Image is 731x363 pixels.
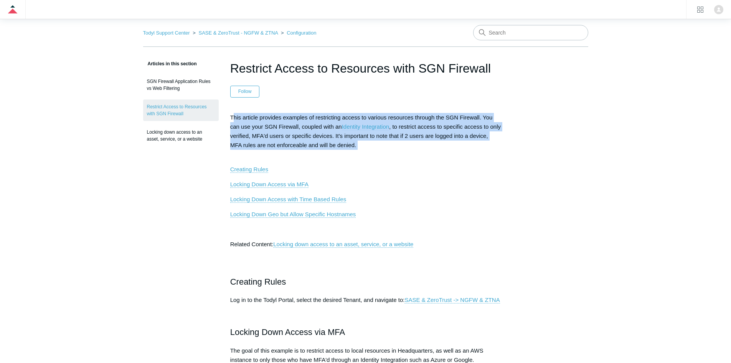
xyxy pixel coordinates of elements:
li: Todyl Support Center [143,30,191,36]
p: Related Content: [230,240,501,249]
zd-hc-trigger: Click your profile icon to open the profile menu [714,5,723,14]
a: Configuration [287,30,316,36]
a: Locking down access to an asset, service, or a website [273,241,413,248]
h2: Locking Down Access via MFA [230,325,501,339]
li: Configuration [279,30,317,36]
h1: Restrict Access to Resources with SGN Firewall [230,59,501,78]
a: Locking Down Geo but Allow Specific Hostnames [230,211,356,218]
a: Locking down access to an asset, service, or a website [143,125,219,146]
p: Log in to the Todyl Portal, select the desired Tenant, and navigate to: [230,295,501,305]
a: Todyl Support Center [143,30,190,36]
li: SASE & ZeroTrust - NGFW & ZTNA [191,30,279,36]
a: Creating Rules [230,166,268,173]
a: SASE & ZeroTrust -> NGFW & ZTNA [404,297,500,303]
a: Locking Down Access with Time Based Rules [230,196,347,203]
a: Restrict Access to Resources with SGN Firewall [143,99,219,121]
a: SGN Firewall Application Rules vs Web Filtering [143,74,219,96]
p: This article provides examples of restricting access to various resources through the SGN Firewal... [230,113,501,159]
img: user avatar [714,5,723,14]
input: Search [473,25,588,40]
a: Identity Integration [342,123,389,130]
a: Locking Down Access via MFA [230,181,309,188]
span: Articles in this section [143,61,197,66]
button: Follow Article [230,86,260,97]
a: SASE & ZeroTrust - NGFW & ZTNA [198,30,278,36]
h2: Creating Rules [230,275,501,288]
